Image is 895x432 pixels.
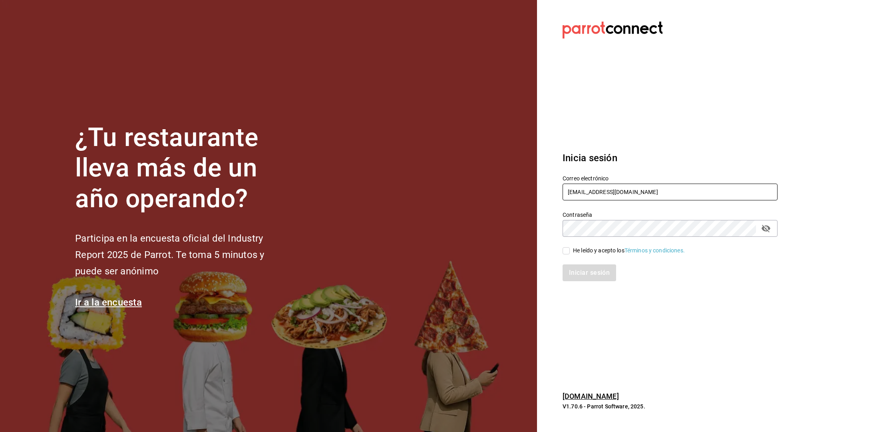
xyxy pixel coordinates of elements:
p: V1.70.6 - Parrot Software, 2025. [563,402,778,410]
label: Correo electrónico [563,175,778,181]
h2: Participa en la encuesta oficial del Industry Report 2025 de Parrot. Te toma 5 minutos y puede se... [75,230,291,279]
button: passwordField [759,222,773,235]
label: Contraseña [563,212,778,217]
a: Términos y condiciones. [625,247,685,254]
div: He leído y acepto los [573,246,685,255]
a: Ir a la encuesta [75,297,142,308]
h3: Inicia sesión [563,151,778,165]
input: Ingresa tu correo electrónico [563,184,778,200]
a: [DOMAIN_NAME] [563,392,619,400]
h1: ¿Tu restaurante lleva más de un año operando? [75,122,291,214]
